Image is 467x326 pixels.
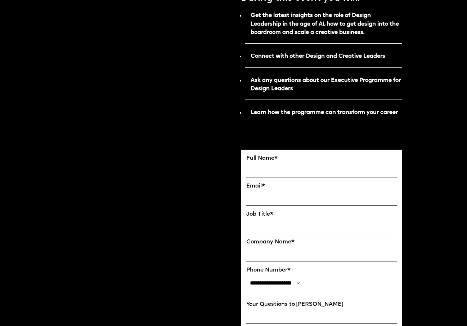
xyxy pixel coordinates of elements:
[246,211,397,218] label: Job Title
[251,78,401,92] strong: Ask any questions about our Executive Programme for Design Leaders
[251,53,385,59] strong: Connect with other Design and Creative Leaders
[246,267,397,274] label: Phone Number
[246,155,397,162] label: Full Name
[246,301,397,308] label: Your Questions to [PERSON_NAME]
[246,183,397,190] label: Email
[251,13,399,35] strong: Get the latest insights on the role of Design Leadership in the age of AI, how to get design into...
[246,239,397,246] label: Company Name
[251,110,398,115] strong: Learn how the programme can transform your career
